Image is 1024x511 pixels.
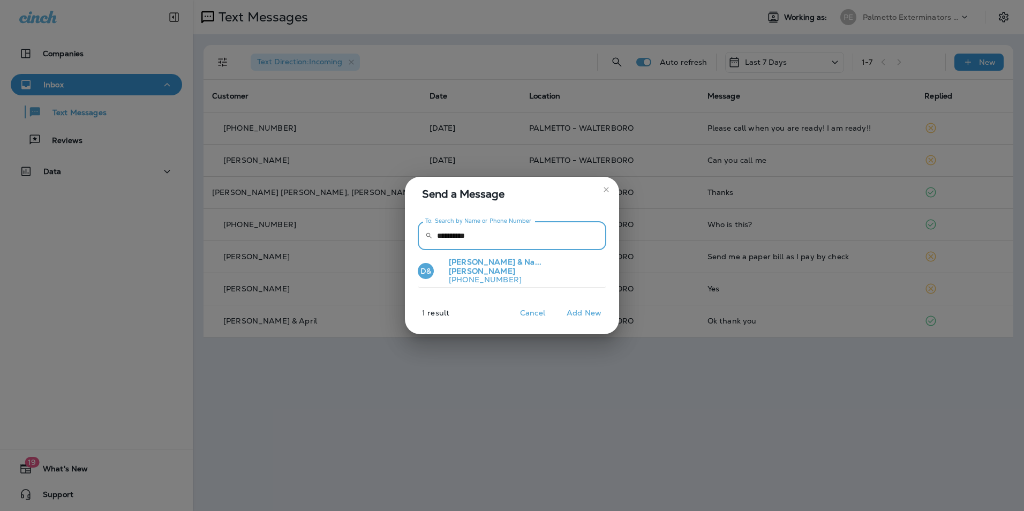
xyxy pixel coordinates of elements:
button: Add New [561,305,607,321]
button: Cancel [513,305,553,321]
p: 1 result [401,309,449,326]
p: [PHONE_NUMBER] [440,275,602,284]
span: [PERSON_NAME] [449,266,515,276]
button: close [598,181,615,198]
label: To: Search by Name or Phone Number [425,217,532,225]
span: [PERSON_NAME] & Na... [449,257,541,267]
button: D&[PERSON_NAME] & Na... [PERSON_NAME][PHONE_NUMBER] [418,254,606,288]
div: D& [418,263,434,279]
span: Send a Message [422,185,606,202]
